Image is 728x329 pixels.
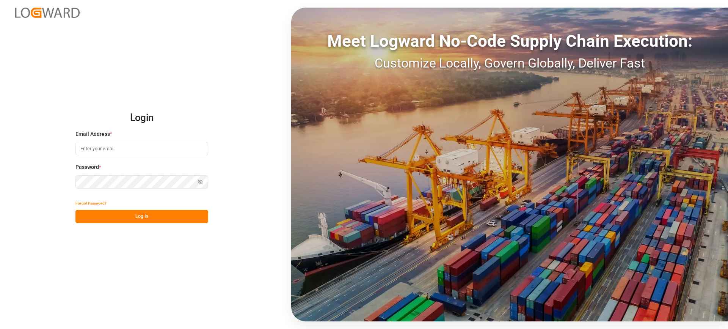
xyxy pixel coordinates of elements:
div: Customize Locally, Govern Globally, Deliver Fast [291,54,728,73]
button: Forgot Password? [75,197,107,210]
img: Logward_new_orange.png [15,8,80,18]
div: Meet Logward No-Code Supply Chain Execution: [291,28,728,54]
h2: Login [75,106,208,130]
input: Enter your email [75,142,208,155]
span: Email Address [75,130,110,138]
button: Log In [75,210,208,223]
span: Password [75,163,99,171]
